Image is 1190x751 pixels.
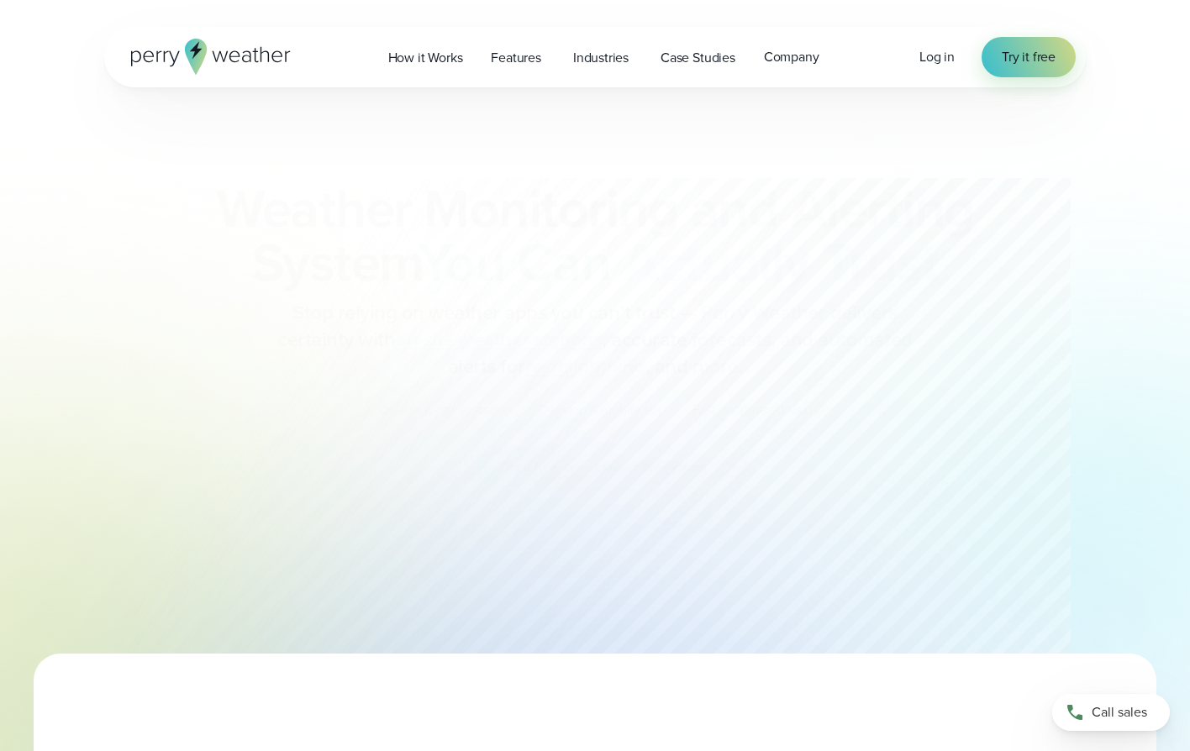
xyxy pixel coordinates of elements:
[919,47,955,66] span: Log in
[661,48,735,68] span: Case Studies
[982,37,1076,77] a: Try it free
[1002,47,1056,67] span: Try it free
[764,47,819,67] span: Company
[573,48,629,68] span: Industries
[646,40,750,75] a: Case Studies
[919,47,955,67] a: Log in
[1092,702,1147,722] span: Call sales
[374,40,477,75] a: How it Works
[1052,694,1170,731] a: Call sales
[388,48,463,68] span: How it Works
[491,48,541,68] span: Features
